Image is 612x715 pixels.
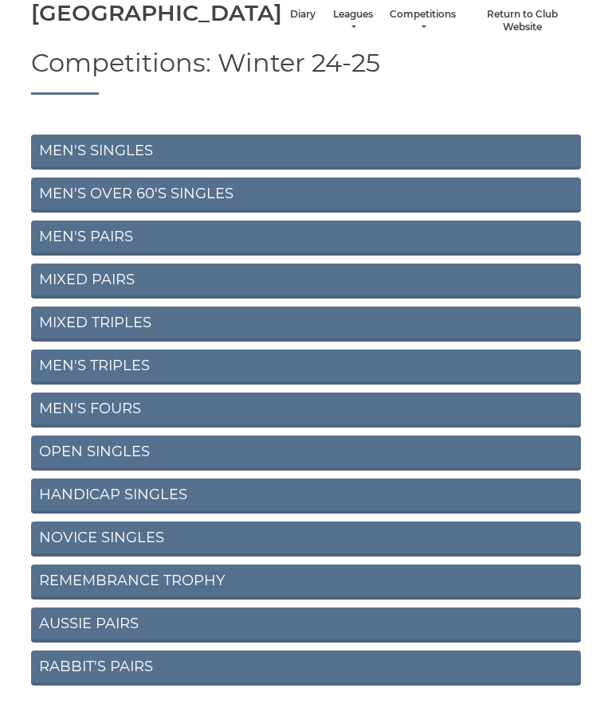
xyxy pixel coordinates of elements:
a: MIXED TRIPLES [31,307,581,342]
h1: Competitions: Winter 24-25 [31,49,581,95]
a: MIXED PAIRS [31,264,581,299]
a: Return to Club Website [472,8,573,34]
a: OPEN SINGLES [31,436,581,471]
a: Competitions [390,8,456,34]
a: Leagues [331,8,374,34]
a: RABBIT'S PAIRS [31,651,581,686]
a: MEN'S FOURS [31,393,581,428]
a: MEN'S SINGLES [31,135,581,170]
a: MEN'S PAIRS [31,221,581,256]
a: NOVICE SINGLES [31,522,581,557]
a: MEN'S OVER 60'S SINGLES [31,178,581,213]
a: REMEMBRANCE TROPHY [31,565,581,600]
a: MEN'S TRIPLES [31,350,581,385]
a: AUSSIE PAIRS [31,608,581,643]
div: [GEOGRAPHIC_DATA] [31,1,282,25]
a: Diary [290,8,316,21]
a: HANDICAP SINGLES [31,479,581,514]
